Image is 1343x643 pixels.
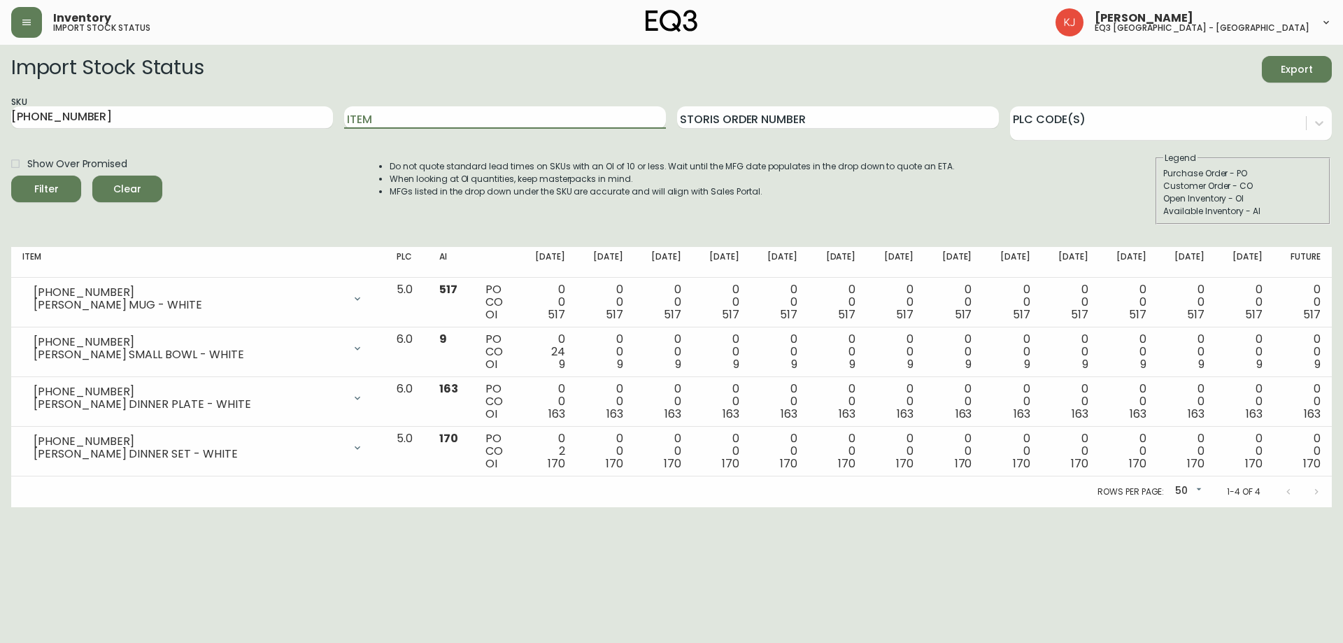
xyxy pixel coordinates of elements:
[1169,432,1205,470] div: 0 0
[722,306,739,323] span: 517
[867,247,925,278] th: [DATE]
[722,455,739,472] span: 170
[485,306,497,323] span: OI
[1198,356,1205,372] span: 9
[1285,383,1321,421] div: 0 0
[1095,24,1309,32] h5: eq3 [GEOGRAPHIC_DATA] - [GEOGRAPHIC_DATA]
[936,333,972,371] div: 0 0
[485,283,507,321] div: PO CO
[762,432,797,470] div: 0 0
[428,247,474,278] th: AI
[1245,306,1263,323] span: 517
[1246,406,1263,422] span: 163
[588,432,623,470] div: 0 0
[1303,455,1321,472] span: 170
[588,383,623,421] div: 0 0
[1082,356,1088,372] span: 9
[781,406,797,422] span: 163
[385,377,428,427] td: 6.0
[1130,406,1146,422] span: 163
[1071,455,1088,472] span: 170
[1256,356,1263,372] span: 9
[965,356,972,372] span: 9
[439,331,447,347] span: 9
[849,356,855,372] span: 9
[1053,283,1088,321] div: 0 0
[1013,455,1030,472] span: 170
[1169,333,1205,371] div: 0 0
[1163,180,1323,192] div: Customer Order - CO
[1227,283,1263,321] div: 0 0
[955,455,972,472] span: 170
[1285,432,1321,470] div: 0 0
[530,432,565,470] div: 0 2
[936,283,972,321] div: 0 0
[34,398,343,411] div: [PERSON_NAME] DINNER PLATE - WHITE
[1056,8,1083,36] img: 24a625d34e264d2520941288c4a55f8e
[1314,356,1321,372] span: 9
[1245,455,1263,472] span: 170
[385,427,428,476] td: 5.0
[1042,247,1100,278] th: [DATE]
[1100,247,1158,278] th: [DATE]
[1227,383,1263,421] div: 0 0
[1129,455,1146,472] span: 170
[11,176,81,202] button: Filter
[1163,152,1198,164] legend: Legend
[994,432,1030,470] div: 0 0
[1216,247,1274,278] th: [DATE]
[878,432,914,470] div: 0 0
[485,383,507,421] div: PO CO
[1014,406,1030,422] span: 163
[588,283,623,321] div: 0 0
[11,247,385,278] th: Item
[791,356,797,372] span: 9
[675,356,681,372] span: 9
[1095,13,1193,24] span: [PERSON_NAME]
[983,247,1041,278] th: [DATE]
[936,432,972,470] div: 0 0
[897,406,914,422] span: 163
[1140,356,1146,372] span: 9
[34,386,343,398] div: [PHONE_NUMBER]
[820,283,855,321] div: 0 0
[53,13,111,24] span: Inventory
[994,383,1030,421] div: 0 0
[896,306,914,323] span: 517
[548,306,565,323] span: 517
[548,406,565,422] span: 163
[664,306,681,323] span: 517
[34,286,343,299] div: [PHONE_NUMBER]
[1188,406,1205,422] span: 163
[646,383,681,421] div: 0 0
[1304,406,1321,422] span: 163
[1285,283,1321,321] div: 0 0
[518,247,576,278] th: [DATE]
[838,455,855,472] span: 170
[1111,383,1146,421] div: 0 0
[439,430,458,446] span: 170
[588,333,623,371] div: 0 0
[606,455,623,472] span: 170
[27,157,127,171] span: Show Over Promised
[1013,306,1030,323] span: 517
[104,181,151,198] span: Clear
[485,333,507,371] div: PO CO
[530,383,565,421] div: 0 0
[634,247,692,278] th: [DATE]
[485,406,497,422] span: OI
[617,356,623,372] span: 9
[1097,486,1164,498] p: Rows per page:
[1163,205,1323,218] div: Available Inventory - AI
[878,283,914,321] div: 0 0
[530,333,565,371] div: 0 24
[385,327,428,377] td: 6.0
[646,333,681,371] div: 0 0
[1158,247,1216,278] th: [DATE]
[780,306,797,323] span: 517
[1187,306,1205,323] span: 517
[1111,432,1146,470] div: 0 0
[1111,333,1146,371] div: 0 0
[762,383,797,421] div: 0 0
[1053,432,1088,470] div: 0 0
